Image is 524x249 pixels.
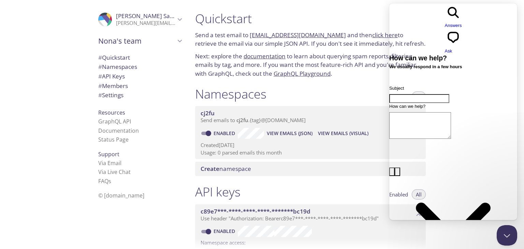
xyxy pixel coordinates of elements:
[236,117,248,123] span: cj2fu
[201,142,420,149] p: Created [DATE]
[98,54,130,61] span: Quickstart
[98,91,102,99] span: #
[98,168,131,176] a: Via Live Chat
[195,162,426,176] div: Create namespace
[195,106,426,127] div: cj2fu namespace
[93,53,187,62] div: Quickstart
[98,177,111,185] a: FAQ
[98,192,144,199] span: © [DOMAIN_NAME]
[98,63,102,71] span: #
[116,12,186,20] span: [PERSON_NAME] Salvedia
[385,189,412,200] button: Enabled
[250,31,346,39] a: [EMAIL_ADDRESS][DOMAIN_NAME]
[93,90,187,100] div: Team Settings
[98,136,129,143] a: Status Page
[201,165,219,173] span: Create
[116,20,175,27] p: [PERSON_NAME][EMAIL_ADDRESS][DOMAIN_NAME]
[201,117,306,123] span: Send emails to . {tag} @[DOMAIN_NAME]
[267,129,312,137] span: View Emails (JSON)
[195,184,241,200] h1: API keys
[497,225,517,246] iframe: Help Scout Beacon - Close
[195,86,266,102] h1: Namespaces
[201,165,251,173] span: namespace
[98,159,121,167] a: Via Email
[98,82,128,90] span: Members
[315,128,371,139] button: View Emails (Visual)
[195,31,426,48] p: Send a test email to and then to retrieve the email via our simple JSON API. If you don't see it ...
[93,81,187,91] div: Members
[264,128,315,139] button: View Emails (JSON)
[98,127,139,134] a: Documentation
[318,129,368,137] span: View Emails (Visual)
[98,82,102,90] span: #
[244,52,286,60] a: documentation
[98,54,102,61] span: #
[385,91,412,102] button: Enabled
[213,228,238,234] a: Enabled
[195,11,426,26] h1: Quickstart
[93,8,187,31] div: Nona Salvedia
[389,3,517,220] iframe: Help Scout Beacon - Live Chat, Contact Form, and Knowledge Base
[98,72,102,80] span: #
[213,130,238,136] a: Enabled
[108,177,111,185] span: s
[195,52,426,78] p: Next: explore the to learn about querying spam reports, filtering emails by tag, and more. If you...
[98,91,123,99] span: Settings
[93,62,187,72] div: Namespaces
[98,36,175,46] span: Nona's team
[98,150,119,158] span: Support
[98,63,137,71] span: Namespaces
[372,31,398,39] a: click here
[98,72,125,80] span: API Keys
[93,32,187,50] div: Nona's team
[98,109,125,116] span: Resources
[201,237,246,247] label: Namespace access:
[93,72,187,81] div: API Keys
[98,118,131,125] a: GraphQL API
[201,149,420,156] p: Usage: 0 parsed emails this month
[274,70,331,77] a: GraphQL Playground
[201,109,215,117] span: cj2fu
